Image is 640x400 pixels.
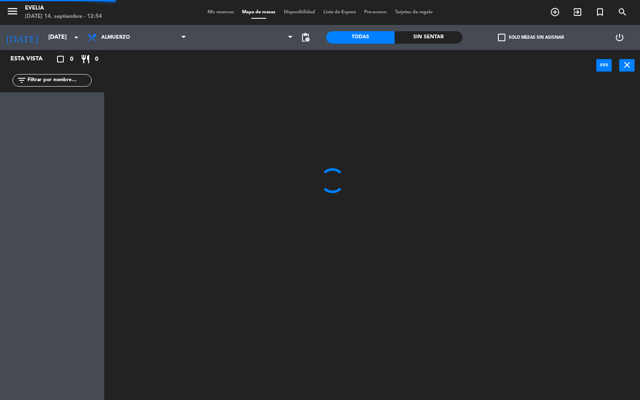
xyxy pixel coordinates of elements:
[550,7,560,17] i: add_circle_outline
[498,34,505,41] span: check_box_outline_blank
[101,35,130,40] span: Almuerzo
[80,54,90,64] i: restaurant
[4,54,60,64] div: Esta vista
[619,59,635,72] button: close
[596,59,612,72] button: power_input
[238,10,280,15] span: Mapa de mesas
[326,31,395,44] div: Todas
[95,55,98,64] span: 0
[55,54,65,64] i: crop_square
[71,32,81,42] i: arrow_drop_down
[17,75,27,85] i: filter_list
[617,7,627,17] i: search
[319,10,360,15] span: Lista de Espera
[6,5,19,20] button: menu
[203,10,238,15] span: Mis reservas
[25,12,102,21] div: [DATE] 14. septiembre - 12:54
[498,34,564,41] label: Solo mesas sin asignar
[395,31,463,44] div: Sin sentar
[280,10,319,15] span: Disponibilidad
[300,32,310,42] span: pending_actions
[572,7,582,17] i: exit_to_app
[622,60,632,70] i: close
[595,7,605,17] i: turned_in_not
[70,55,73,64] span: 0
[27,76,91,85] input: Filtrar por nombre...
[599,60,609,70] i: power_input
[6,5,19,17] i: menu
[25,4,102,12] div: Evelia
[360,10,391,15] span: Pre-acceso
[615,32,625,42] i: power_settings_new
[391,10,437,15] span: Tarjetas de regalo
